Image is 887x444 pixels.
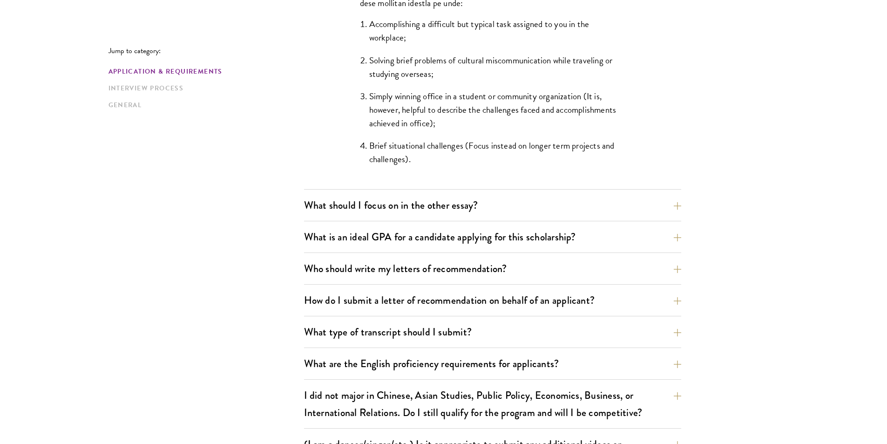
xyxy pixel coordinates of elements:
[369,139,625,166] li: Brief situational challenges (Focus instead on longer term projects and challenges).
[108,83,298,93] a: Interview Process
[304,258,681,279] button: Who should write my letters of recommendation?
[108,67,298,76] a: Application & Requirements
[108,47,304,55] p: Jump to category:
[369,17,625,44] li: Accomplishing a difficult but typical task assigned to you in the workplace;
[304,195,681,216] button: What should I focus on in the other essay?
[304,321,681,342] button: What type of transcript should I submit?
[304,290,681,311] button: How do I submit a letter of recommendation on behalf of an applicant?
[369,54,625,81] li: Solving brief problems of cultural miscommunication while traveling or studying overseas;
[369,89,625,130] li: Simply winning office in a student or community organization (It is, however, helpful to describe...
[108,100,298,110] a: General
[304,226,681,247] button: What is an ideal GPA for a candidate applying for this scholarship?
[304,353,681,374] button: What are the English proficiency requirements for applicants?
[304,385,681,423] button: I did not major in Chinese, Asian Studies, Public Policy, Economics, Business, or International R...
